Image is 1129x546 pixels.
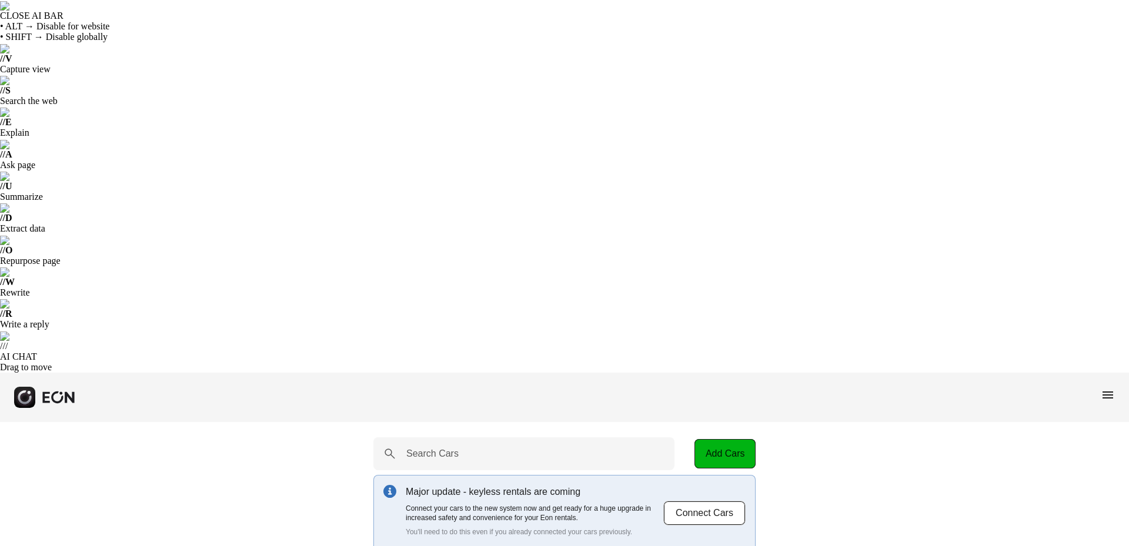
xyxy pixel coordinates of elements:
[1101,388,1115,402] span: menu
[694,439,756,468] button: Add Cars
[406,504,663,522] p: Connect your cars to the new system now and get ready for a huge upgrade in increased safety and ...
[406,447,459,461] label: Search Cars
[406,527,663,537] p: You'll need to do this even if you already connected your cars previously.
[383,485,396,498] img: info
[406,485,663,499] p: Major update - keyless rentals are coming
[663,501,746,525] button: Connect Cars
